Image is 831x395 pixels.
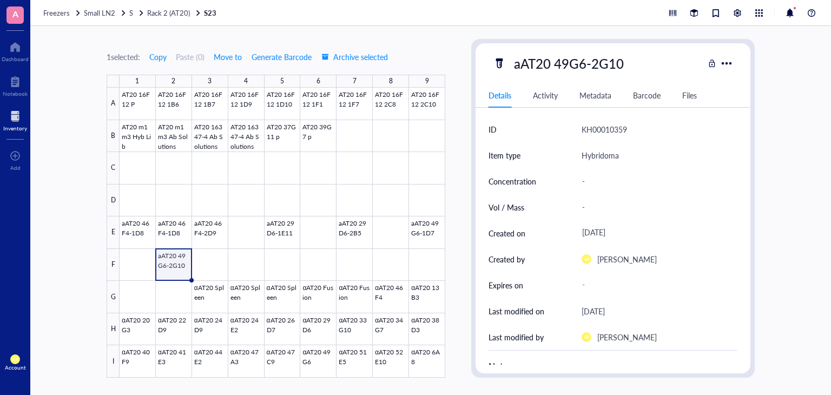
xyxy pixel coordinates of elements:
div: Activity [533,89,558,101]
div: Last modified on [489,305,544,317]
div: Inventory [3,125,27,131]
span: AR [584,334,589,339]
div: Details [489,89,511,101]
div: aAT20 49G6-2G10 [509,52,629,75]
div: Barcode [633,89,661,101]
span: Copy [149,52,167,61]
div: [PERSON_NAME] [597,253,657,266]
a: Dashboard [2,38,29,62]
span: S [129,8,133,18]
button: Move to [213,48,242,65]
div: Item type [489,149,520,161]
div: 8 [389,75,393,88]
div: Hybridoma [582,149,619,162]
button: Generate Barcode [251,48,312,65]
div: ID [489,123,497,135]
div: Files [682,89,697,101]
div: 7 [353,75,357,88]
div: [DATE] [582,305,605,318]
button: Copy [149,48,167,65]
div: 1 [135,75,139,88]
div: H [107,313,120,346]
span: Rack 2 (AT20) [147,8,190,18]
div: Metadata [579,89,611,101]
a: Small LN2 [84,8,127,18]
a: Inventory [3,108,27,131]
button: Paste (0) [176,48,205,65]
div: B [107,120,120,153]
div: Expires on [489,279,523,291]
div: 6 [316,75,320,88]
div: - [577,196,733,219]
div: Created on [489,227,525,239]
span: Generate Barcode [252,52,312,61]
a: Freezers [43,8,82,18]
div: 4 [244,75,248,88]
div: E [107,216,120,249]
a: Notebook [3,73,28,97]
div: Created by [489,253,525,265]
button: Archive selected [321,48,388,65]
div: - [577,170,733,193]
div: Vol / Mass [489,201,524,213]
div: 3 [208,75,212,88]
div: F [107,249,120,281]
div: Account [5,364,26,371]
div: G [107,281,120,313]
div: 9 [425,75,429,88]
span: Freezers [43,8,70,18]
div: C [107,152,120,185]
span: A [12,7,18,21]
div: [DATE] [577,223,733,243]
div: 1 selected: [107,51,140,63]
div: Notes [489,359,737,372]
div: A [107,88,120,120]
span: AR [584,256,589,261]
div: KH00010359 [582,123,627,136]
div: I [107,345,120,378]
div: D [107,185,120,217]
span: Small LN2 [84,8,115,18]
div: [PERSON_NAME] [597,331,657,344]
div: Notebook [3,90,28,97]
span: AR [12,357,18,361]
div: - [577,275,733,295]
a: SRack 2 (AT20) [129,8,202,18]
div: Dashboard [2,56,29,62]
div: 2 [172,75,175,88]
span: Move to [214,52,242,61]
div: Last modified by [489,331,544,343]
div: 5 [280,75,284,88]
span: Archive selected [321,52,388,61]
div: Add [10,164,21,171]
a: S23 [204,8,219,18]
div: Concentration [489,175,536,187]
